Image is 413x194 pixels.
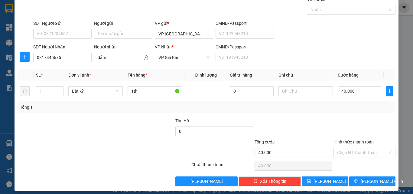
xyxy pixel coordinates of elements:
button: plus [386,86,393,96]
span: VP Nhận [155,44,172,49]
span: Tổng cước [255,140,275,144]
button: save[PERSON_NAME] [302,176,348,186]
input: VD: Bàn, Ghế [128,86,182,96]
span: plus [386,89,393,94]
span: [PERSON_NAME] và In [361,178,403,185]
button: [PERSON_NAME] [175,176,237,186]
div: Tổng: 1 [20,104,160,110]
span: Cước hàng [338,73,359,77]
input: 0 [230,86,273,96]
span: Thu Hộ [175,118,189,123]
span: VP Sài Gòn [158,29,210,38]
button: deleteXóa Thông tin [239,176,301,186]
span: Đơn vị tính [68,73,91,77]
span: Giá trị hàng [230,73,252,77]
span: printer [354,179,358,184]
div: CMND/Passport [216,44,274,50]
li: 0983 44 7777 [3,28,115,36]
span: plus [20,54,29,59]
b: GỬI : VP [GEOGRAPHIC_DATA] [3,45,118,55]
span: environment [35,15,40,19]
span: phone [35,30,40,35]
span: VP Giá Rai [158,53,210,62]
span: Định lượng [195,73,216,77]
span: Xóa Thông tin [260,178,286,185]
div: Người nhận [94,44,152,50]
span: delete [253,179,258,184]
button: printer[PERSON_NAME] và In [349,176,395,186]
div: Chưa thanh toán [191,161,254,172]
div: SĐT Người Nhận [33,44,92,50]
div: SĐT Người Gửi [33,20,92,27]
input: Ghi Chú [278,86,333,96]
button: plus [20,52,30,62]
span: [PERSON_NAME] [314,178,346,185]
div: VP gửi [155,20,213,27]
span: SL [36,73,41,77]
li: [STREET_ADDRESS][PERSON_NAME] [3,13,115,28]
span: save [307,179,311,184]
span: Bất kỳ [72,87,119,96]
span: Tên hàng [128,73,147,77]
div: CMND/Passport [216,20,274,27]
button: delete [20,86,30,96]
label: Hình thức thanh toán [333,140,374,144]
span: user-add [144,55,149,60]
span: [PERSON_NAME] [190,178,223,185]
div: Người gửi [94,20,152,27]
th: Ghi chú [276,69,335,81]
b: TRÍ NHÂN [35,4,65,12]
